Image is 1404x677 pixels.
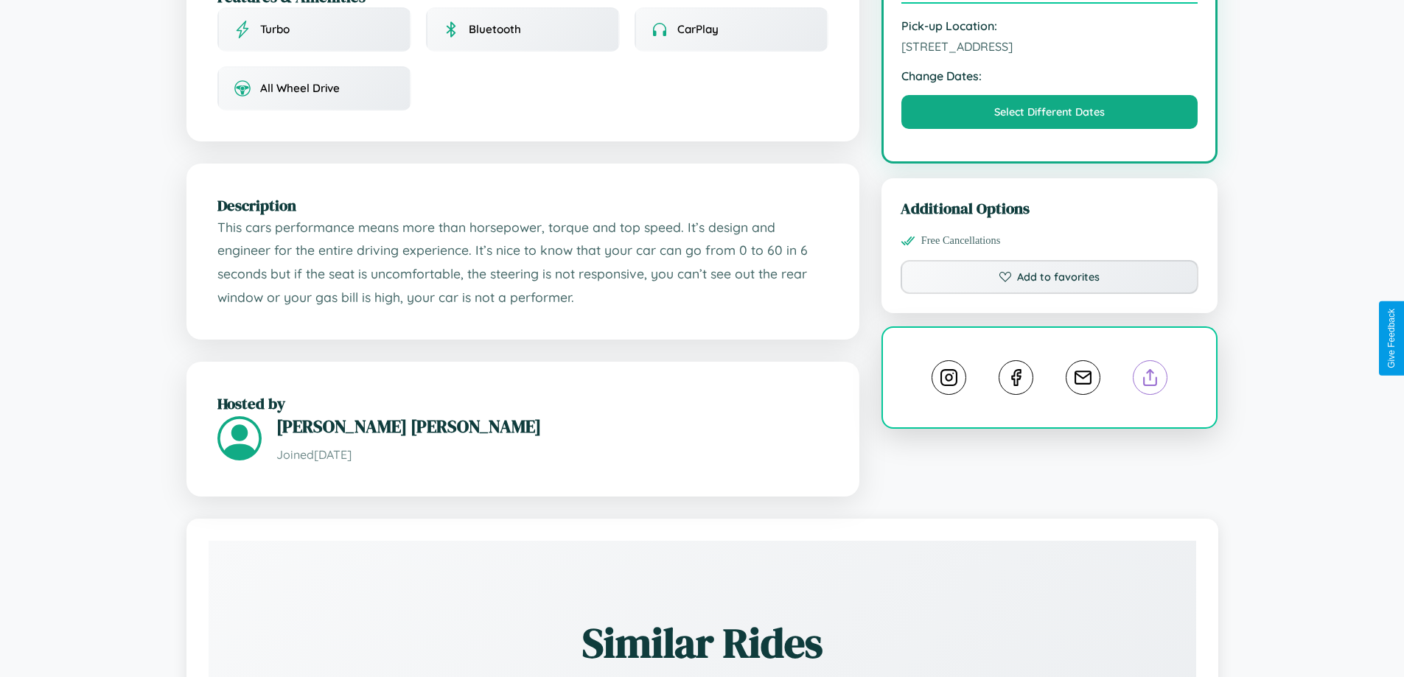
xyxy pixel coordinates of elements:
span: CarPlay [677,22,719,36]
strong: Pick-up Location: [901,18,1198,33]
h3: [PERSON_NAME] [PERSON_NAME] [276,414,828,438]
span: Free Cancellations [921,234,1001,247]
strong: Change Dates: [901,69,1198,83]
p: Joined [DATE] [276,444,828,466]
button: Select Different Dates [901,95,1198,129]
div: Give Feedback [1386,309,1397,368]
span: Bluetooth [469,22,521,36]
h2: Similar Rides [260,614,1145,671]
span: [STREET_ADDRESS] [901,39,1198,54]
h2: Description [217,194,828,216]
h2: Hosted by [217,393,828,414]
p: This cars performance means more than horsepower, torque and top speed. It’s design and engineer ... [217,216,828,309]
span: Turbo [260,22,290,36]
h3: Additional Options [901,197,1199,219]
span: All Wheel Drive [260,81,340,95]
button: Add to favorites [901,260,1199,294]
